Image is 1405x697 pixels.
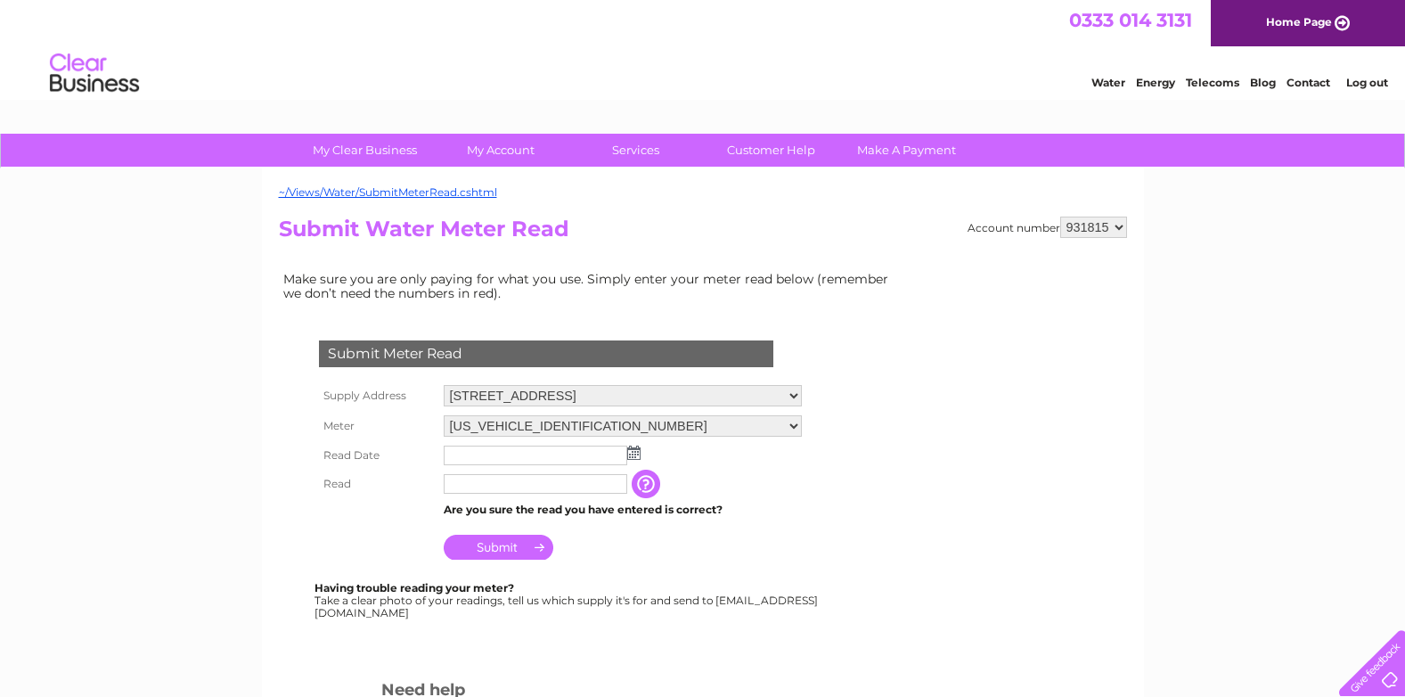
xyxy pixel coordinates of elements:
td: Make sure you are only paying for what you use. Simply enter your meter read below (remember we d... [279,267,903,305]
div: Account number [968,217,1127,238]
th: Meter [314,411,439,441]
b: Having trouble reading your meter? [314,581,514,594]
img: logo.png [49,46,140,101]
a: Energy [1136,76,1175,89]
a: Log out [1346,76,1388,89]
th: Read Date [314,441,439,470]
th: Read [314,470,439,498]
div: Submit Meter Read [319,340,773,367]
input: Information [632,470,664,498]
th: Supply Address [314,381,439,411]
a: Services [562,134,709,167]
a: My Clear Business [291,134,438,167]
a: Make A Payment [833,134,980,167]
a: Water [1091,76,1125,89]
img: ... [627,446,641,460]
input: Submit [444,535,553,560]
a: Blog [1250,76,1276,89]
a: Customer Help [698,134,845,167]
td: Are you sure the read you have entered is correct? [439,498,806,521]
a: Telecoms [1186,76,1239,89]
a: Contact [1287,76,1330,89]
div: Clear Business is a trading name of Verastar Limited (registered in [GEOGRAPHIC_DATA] No. 3667643... [282,10,1124,86]
div: Take a clear photo of your readings, tell us which supply it's for and send to [EMAIL_ADDRESS][DO... [314,582,821,619]
h2: Submit Water Meter Read [279,217,1127,250]
a: My Account [427,134,574,167]
a: 0333 014 3131 [1069,9,1192,31]
a: ~/Views/Water/SubmitMeterRead.cshtml [279,185,497,199]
